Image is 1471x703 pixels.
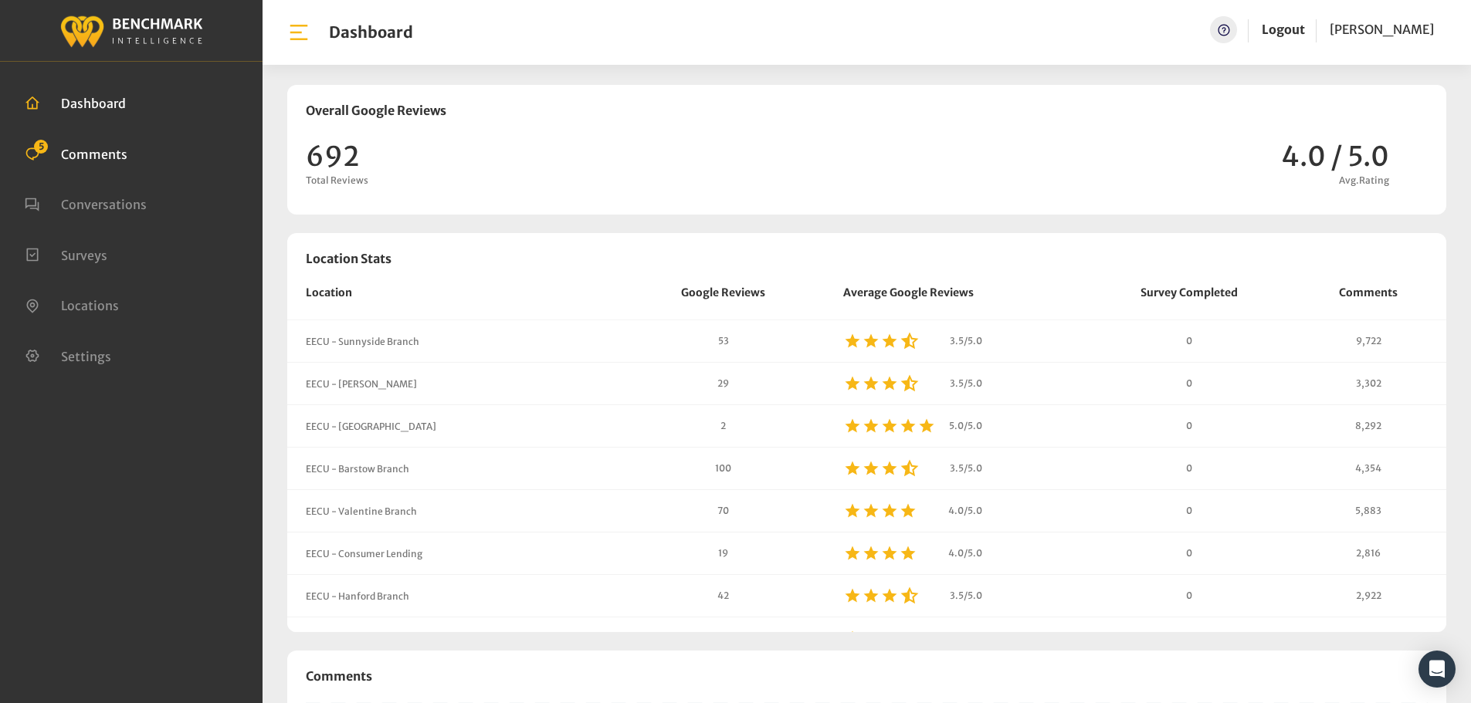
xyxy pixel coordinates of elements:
[306,335,419,346] a: EECU - Sunnyside Branch
[941,589,982,607] span: 3.5/5.0
[622,285,825,320] th: Google Reviews
[306,462,409,474] a: EECU - Barstow Branch
[1310,377,1428,390] div: 3,302
[900,332,919,350] img: star
[1310,504,1428,518] div: 5,883
[61,247,107,262] span: Surveys
[900,586,919,605] img: star
[1262,16,1305,43] a: Logout
[306,137,368,177] p: 692
[1107,419,1273,433] div: 0
[1310,589,1428,603] div: 2,922
[941,334,982,353] span: 3.5/5.0
[1107,461,1273,475] div: 0
[25,195,147,211] a: Conversations
[287,285,622,320] th: Location
[1088,285,1291,320] th: Survey Completed
[640,504,806,518] p: 70
[1107,631,1273,645] div: 0
[306,103,1428,118] h3: Overall Google Reviews
[1418,651,1456,688] div: Open Intercom Messenger
[843,459,862,478] img: star
[306,547,422,559] a: EECU - Consumer Lending
[25,246,107,262] a: Surveys
[25,145,127,161] a: Comments 5
[843,629,862,647] img: star
[862,544,880,563] img: star
[941,377,982,395] span: 3.5/5.0
[843,332,862,350] img: star
[900,459,919,478] img: star
[25,347,111,363] a: Settings
[1107,334,1273,348] div: 0
[1310,461,1428,475] div: 4,354
[843,374,862,393] img: star
[880,544,899,563] img: star
[899,417,917,435] img: star
[1281,137,1389,177] p: 4.0 / 5.0
[306,590,409,601] a: EECU - Hanford Branch
[61,348,111,363] span: Settings
[640,419,806,433] p: 2
[287,233,1446,285] h3: Location Stats
[1107,589,1273,603] div: 0
[1262,22,1305,37] a: Logout
[1310,546,1428,560] div: 2,816
[640,546,806,560] p: 19
[862,374,880,393] img: star
[25,94,126,110] a: Dashboard
[306,420,436,431] a: EECU - [GEOGRAPHIC_DATA]
[1330,16,1434,43] a: [PERSON_NAME]
[61,298,119,313] span: Locations
[880,586,899,605] img: star
[25,296,119,312] a: Locations
[862,459,880,478] img: star
[1107,546,1273,560] div: 0
[843,417,862,435] img: star
[843,544,862,563] img: star
[1310,631,1428,645] div: 4,143
[1107,504,1273,518] div: 0
[640,334,806,348] p: 53
[862,332,880,350] img: star
[862,417,880,435] img: star
[941,461,982,480] span: 3.5/5.0
[1330,22,1434,37] span: [PERSON_NAME]
[640,377,806,390] p: 29
[59,12,203,49] img: benchmark
[1310,334,1428,348] div: 9,722
[862,586,880,605] img: star
[862,502,880,520] img: star
[287,21,310,44] img: bar
[329,23,413,42] h1: Dashboard
[306,377,417,389] a: EECU - [PERSON_NAME]
[306,505,417,516] a: EECU - Valentine Branch
[61,146,127,161] span: Comments
[1310,419,1428,433] div: 8,292
[900,374,919,393] img: star
[640,631,806,645] p: 1
[880,459,899,478] img: star
[899,502,917,520] img: star
[939,504,982,522] span: 4.0/5.0
[61,96,126,111] span: Dashboard
[941,631,982,650] span: 1.0/5.0
[1107,377,1273,390] div: 0
[1291,285,1446,320] th: Comments
[843,502,862,520] img: star
[640,589,806,603] p: 42
[940,419,982,438] span: 5.0/5.0
[1281,174,1389,188] span: Avg.rating
[880,502,899,520] img: star
[306,669,1428,684] h3: Comments
[880,332,899,350] img: star
[939,546,982,565] span: 4.0/5.0
[34,140,48,154] span: 5
[306,174,368,188] span: Total Reviews
[880,417,899,435] img: star
[61,197,147,212] span: Conversations
[899,544,917,563] img: star
[843,586,862,605] img: star
[880,374,899,393] img: star
[917,417,936,435] img: star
